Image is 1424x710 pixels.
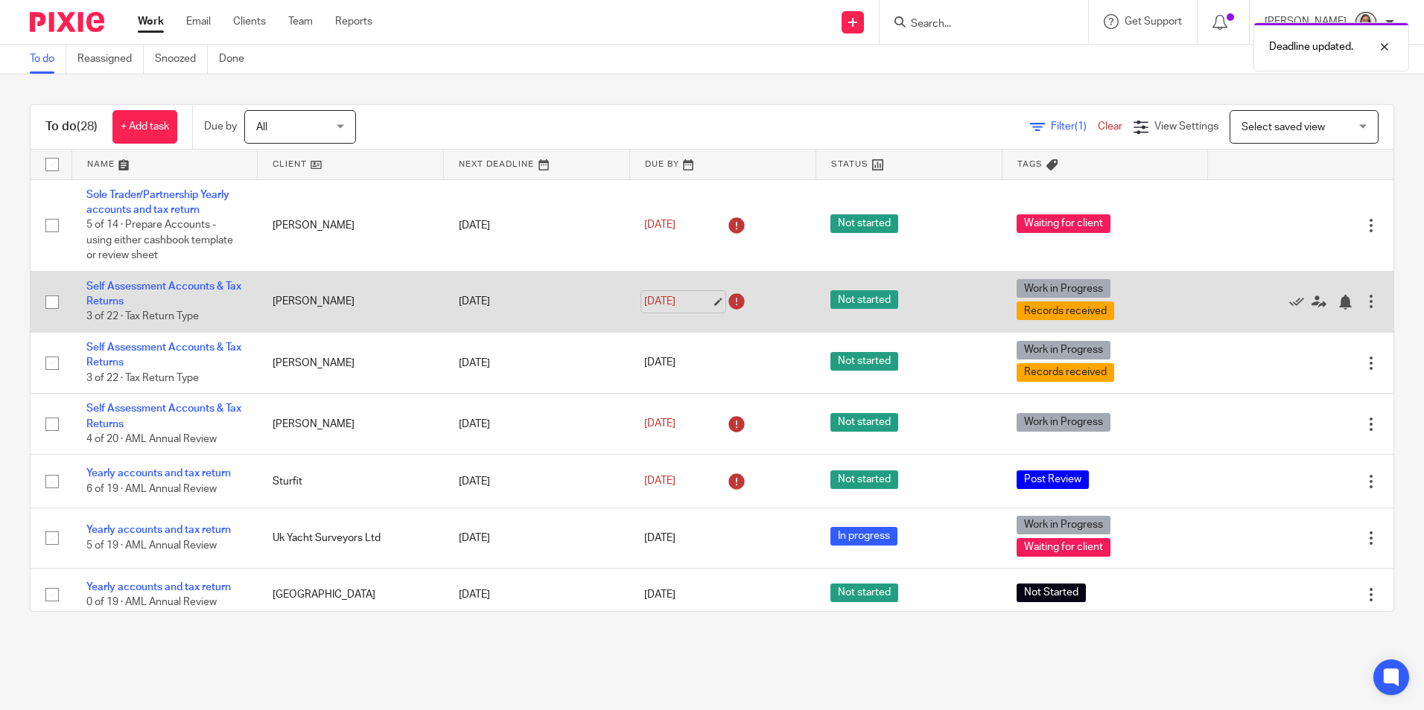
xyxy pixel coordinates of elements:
[233,14,266,29] a: Clients
[830,214,898,233] span: Not started
[258,455,444,508] td: Sturfit
[86,525,231,535] a: Yearly accounts and tax return
[1017,214,1110,233] span: Waiting for client
[86,220,233,260] span: 5 of 14 · Prepare Accounts - using either cashbook template or review sheet
[1017,279,1110,298] span: Work in Progress
[830,413,898,432] span: Not started
[86,373,199,383] span: 3 of 22 · Tax Return Type
[77,45,144,74] a: Reassigned
[644,476,676,486] span: [DATE]
[1017,301,1114,320] span: Records received
[86,281,241,307] a: Self Assessment Accounts & Tax Returns
[258,179,444,271] td: [PERSON_NAME]
[830,352,898,371] span: Not started
[86,342,241,368] a: Self Assessment Accounts & Tax Returns
[186,14,211,29] a: Email
[1017,160,1043,168] span: Tags
[155,45,208,74] a: Snoozed
[219,45,255,74] a: Done
[444,455,630,508] td: [DATE]
[256,122,267,132] span: All
[258,333,444,394] td: [PERSON_NAME]
[335,14,372,29] a: Reports
[112,110,177,144] a: + Add task
[204,119,237,134] p: Due by
[77,121,98,132] span: (28)
[86,468,231,479] a: Yearly accounts and tax return
[644,589,676,600] span: [DATE]
[86,582,231,592] a: Yearly accounts and tax return
[1051,121,1098,132] span: Filter
[444,271,630,332] td: [DATE]
[644,358,676,368] span: [DATE]
[258,271,444,332] td: [PERSON_NAME]
[444,394,630,455] td: [DATE]
[86,540,217,551] span: 5 of 19 · AML Annual Review
[830,527,897,546] span: In progress
[444,333,630,394] td: [DATE]
[138,14,164,29] a: Work
[288,14,313,29] a: Team
[830,290,898,309] span: Not started
[1017,516,1110,534] span: Work in Progress
[1354,10,1378,34] img: Profile.png
[644,220,676,230] span: [DATE]
[1242,122,1325,132] span: Select saved view
[1017,341,1110,359] span: Work in Progress
[30,45,66,74] a: To do
[830,583,898,602] span: Not started
[1098,121,1122,132] a: Clear
[1269,39,1353,54] p: Deadline updated.
[86,403,241,429] a: Self Assessment Accounts & Tax Returns
[1075,121,1087,132] span: (1)
[86,597,217,607] span: 0 of 19 · AML Annual Review
[258,508,444,568] td: Uk Yacht Surveyors Ltd
[86,190,229,215] a: Sole Trader/Partnership Yearly accounts and tax return
[86,484,217,494] span: 6 of 19 · AML Annual Review
[444,568,630,621] td: [DATE]
[1289,294,1312,309] a: Mark as done
[444,508,630,568] td: [DATE]
[1017,363,1114,382] span: Records received
[30,12,104,32] img: Pixie
[258,568,444,621] td: [GEOGRAPHIC_DATA]
[45,119,98,135] h1: To do
[644,419,676,429] span: [DATE]
[830,470,898,489] span: Not started
[258,394,444,455] td: [PERSON_NAME]
[1017,470,1089,489] span: Post Review
[86,312,199,322] span: 3 of 22 · Tax Return Type
[86,434,217,444] span: 4 of 20 · AML Annual Review
[1017,538,1110,557] span: Waiting for client
[1017,413,1110,432] span: Work in Progress
[1017,583,1086,602] span: Not Started
[1154,121,1218,132] span: View Settings
[444,179,630,271] td: [DATE]
[644,533,676,543] span: [DATE]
